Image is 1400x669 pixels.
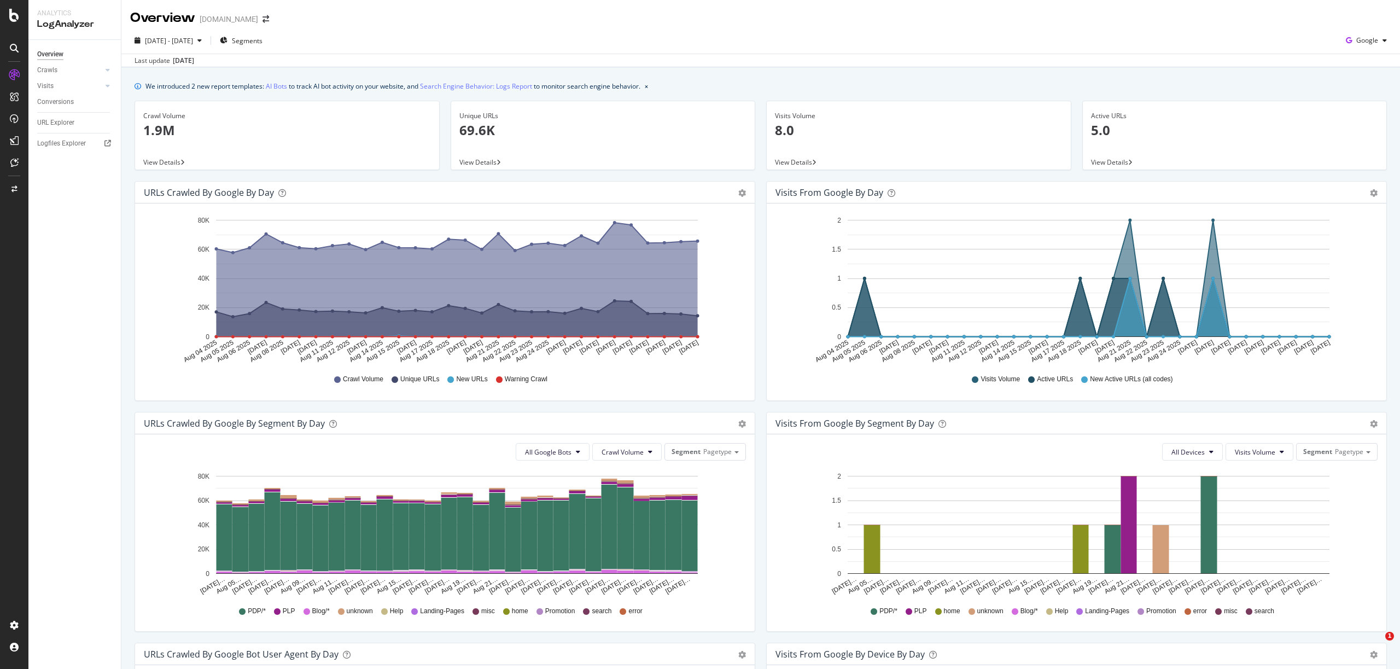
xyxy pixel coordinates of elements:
span: All Google Bots [525,447,571,457]
text: [DATE] [628,339,650,356]
span: Google [1356,36,1378,45]
svg: A chart. [775,212,1378,364]
text: Aug 04 2025 [182,339,218,364]
svg: A chart. [775,469,1378,596]
div: Visits from Google by day [775,187,883,198]
text: Aug 06 2025 [847,339,883,364]
div: Visits from Google By Segment By Day [775,418,934,429]
div: [DATE] [173,56,194,66]
text: 0 [206,570,209,578]
text: Aug 06 2025 [215,339,252,364]
a: AI Bots [266,80,287,92]
span: Active URLs [1037,375,1073,384]
div: Conversions [37,96,74,108]
div: URLs Crawled by Google by day [144,187,274,198]
text: Aug 12 2025 [947,339,983,364]
text: [DATE] [1210,339,1232,356]
text: [DATE] [578,339,600,356]
span: PDP/* [879,607,897,616]
text: Aug 08 2025 [249,339,285,364]
button: Segments [215,32,267,49]
text: 80K [198,473,209,480]
text: [DATE] [1028,339,1049,356]
div: We introduced 2 new report templates: to track AI bot activity on your website, and to monitor se... [145,80,640,92]
text: Aug 22 2025 [481,339,517,364]
span: search [1255,607,1274,616]
text: [DATE] [396,339,418,356]
span: Crawl Volume [343,375,383,384]
svg: A chart. [144,212,746,364]
div: gear [738,420,746,428]
text: 0 [837,333,841,341]
text: 0.5 [832,304,841,312]
text: [DATE] [562,339,584,356]
text: [DATE] [446,339,468,356]
div: Logfiles Explorer [37,138,86,149]
text: [DATE] [462,339,484,356]
text: [DATE] [911,339,933,356]
text: 20K [198,304,209,312]
text: Aug 21 2025 [464,339,500,364]
text: [DATE] [611,339,633,356]
text: [DATE] [1177,339,1199,356]
text: 1 [837,275,841,282]
span: Segment [1303,447,1332,456]
span: [DATE] - [DATE] [145,36,193,45]
div: arrow-right-arrow-left [262,15,269,23]
span: PDP/* [248,607,266,616]
span: misc [481,607,495,616]
div: Unique URLs [459,111,747,121]
div: URLs Crawled by Google bot User Agent By Day [144,649,339,660]
text: [DATE] [661,339,683,356]
text: 40K [198,521,209,529]
div: Last update [135,56,194,66]
text: Aug 24 2025 [514,339,550,364]
text: [DATE] [296,339,318,356]
div: gear [738,189,746,197]
div: URL Explorer [37,117,74,129]
a: URL Explorer [37,117,113,129]
div: Analytics [37,9,112,18]
a: Conversions [37,96,113,108]
button: close banner [642,78,651,94]
text: [DATE] [678,339,699,356]
text: Aug 22 2025 [1112,339,1148,364]
span: View Details [775,158,812,167]
span: search [592,607,611,616]
text: [DATE] [977,339,999,356]
text: 20K [198,545,209,553]
text: 0.5 [832,545,841,553]
span: Segment [672,447,701,456]
text: Aug 15 2025 [996,339,1032,364]
div: gear [738,651,746,659]
button: Google [1341,32,1391,49]
span: Visits Volume [1235,447,1275,457]
text: Aug 15 2025 [365,339,401,364]
span: PLP [914,607,927,616]
text: [DATE] [545,339,567,356]
text: Aug 11 2025 [930,339,966,364]
text: 80K [198,217,209,224]
text: 0 [206,333,209,341]
text: 0 [837,570,841,578]
span: Help [390,607,404,616]
text: Aug 14 2025 [348,339,384,364]
text: [DATE] [1259,339,1281,356]
text: Aug 18 2025 [1046,339,1082,364]
span: Unique URLs [400,375,439,384]
div: Overview [130,9,195,27]
div: Visits From Google By Device By Day [775,649,925,660]
p: 5.0 [1091,121,1379,139]
span: PLP [283,607,295,616]
svg: A chart. [144,469,746,596]
span: Promotion [545,607,575,616]
iframe: Intercom live chat [1363,632,1389,658]
span: Landing-Pages [1085,607,1129,616]
text: [DATE] [1077,339,1099,356]
span: Help [1055,607,1069,616]
span: Crawl Volume [602,447,644,457]
span: Visits Volume [981,375,1020,384]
